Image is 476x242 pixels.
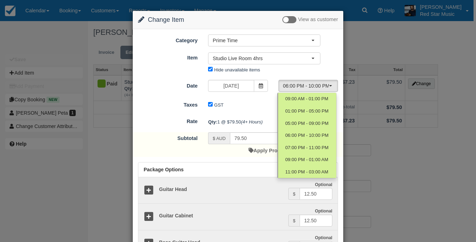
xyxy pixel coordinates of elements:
[285,169,328,176] span: 11:00 PM - 03:00 AM
[293,218,295,223] small: $
[208,34,320,46] button: Prime Time
[278,80,338,92] button: 06:00 PM - 10:00 PM
[315,209,332,214] strong: Optional
[213,136,225,141] small: $ AUD
[214,102,224,108] label: GST
[249,148,313,153] a: Apply Promo or Voucher
[213,37,311,44] span: Prime Time
[293,192,295,197] small: $
[285,120,328,127] span: 05:00 PM - 09:00 PM
[208,119,217,125] strong: Qty
[208,52,320,64] button: Studio Live Room 4hrs
[154,187,288,192] h5: Guitar Head
[138,203,338,230] a: Guitar Cabinet Optional $
[144,167,184,172] span: Package Options
[241,119,263,125] em: (4+ Hours)
[285,108,328,115] span: 01:00 PM - 05:00 PM
[283,82,329,89] span: 06:00 PM - 10:00 PM
[133,80,203,90] label: Date
[285,145,328,151] span: 07:00 PM - 11:00 PM
[285,132,328,139] span: 06:00 PM - 10:00 PM
[133,34,203,44] label: Category
[154,213,288,218] h5: Guitar Cabinet
[285,96,328,102] span: 09:00 AM - 01:00 PM
[138,177,338,204] a: Guitar Head Optional $
[285,157,328,163] span: 09:00 PM - 01:00 AM
[148,16,184,23] span: Change Item
[133,99,203,109] label: Taxes
[214,67,260,72] label: Hide unavailable items
[133,132,203,142] label: Subtotal
[133,52,203,62] label: Item
[133,115,203,125] label: Rate
[213,55,311,62] span: Studio Live Room 4hrs
[298,17,338,23] span: View as customer
[315,182,332,187] strong: Optional
[203,116,343,128] div: 1 @ $79.50
[315,235,332,240] strong: Optional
